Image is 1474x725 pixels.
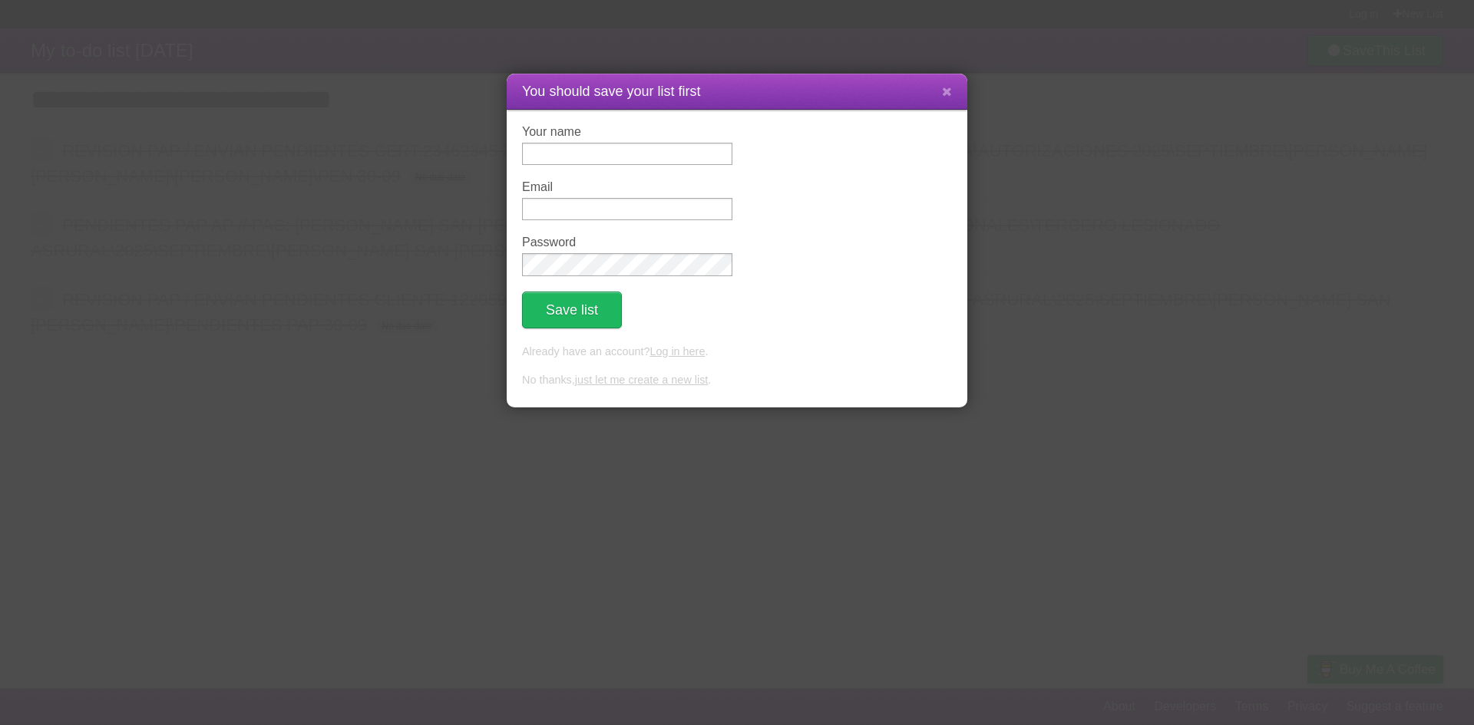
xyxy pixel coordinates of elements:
p: No thanks, . [522,372,952,389]
a: Log in here [649,345,705,358]
h1: You should save your list first [522,81,952,102]
button: Save list [522,292,622,328]
a: just let me create a new list [575,374,709,386]
label: Your name [522,125,732,139]
label: Email [522,180,732,194]
label: Password [522,236,732,249]
p: Already have an account? . [522,344,952,361]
